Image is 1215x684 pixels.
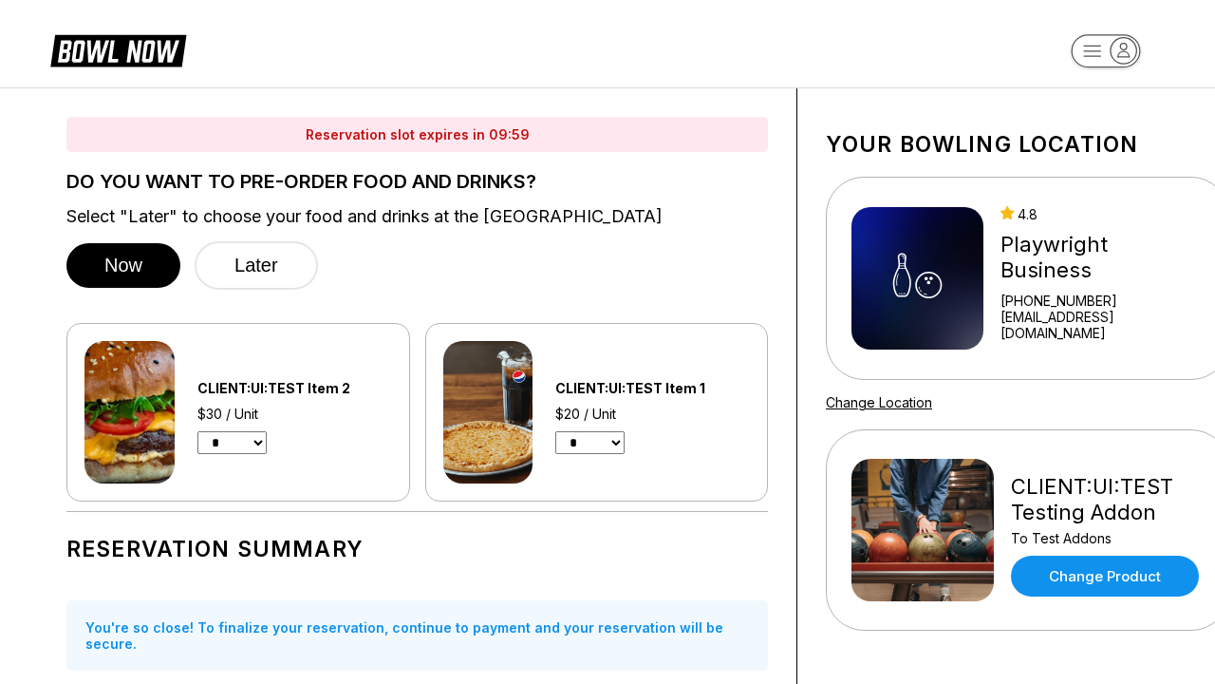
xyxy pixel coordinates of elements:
div: CLIENT:UI:TEST Testing Addon [1011,474,1204,525]
img: Playwright Business [851,207,983,350]
button: Later [195,241,318,290]
img: CLIENT:UI:TEST Item 2 [84,341,175,484]
div: $30 / Unit [197,406,392,422]
div: CLIENT:UI:TEST Item 1 [555,380,750,396]
div: [PHONE_NUMBER] [1000,293,1204,309]
h1: Reservation Summary [66,536,768,562]
label: Select "Later" to choose your food and drinks at the [GEOGRAPHIC_DATA] [66,206,768,227]
div: $20 / Unit [555,406,750,422]
div: Reservation slot expires in 09:59 [66,117,768,152]
div: You're so close! To finalize your reservation, continue to payment and your reservation will be s... [66,600,768,671]
img: CLIENT:UI:TEST Testing Addon [851,459,994,601]
div: CLIENT:UI:TEST Item 2 [197,380,392,396]
div: To Test Addons [1011,530,1204,546]
button: Now [66,243,180,288]
img: CLIENT:UI:TEST Item 1 [443,341,533,484]
a: Change Location [826,394,932,410]
div: Playwright Business [1000,232,1204,283]
div: 4.8 [1000,206,1204,222]
a: Change Product [1011,556,1199,597]
label: DO YOU WANT TO PRE-ORDER FOOD AND DRINKS? [66,171,768,192]
a: [EMAIL_ADDRESS][DOMAIN_NAME] [1000,309,1204,341]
